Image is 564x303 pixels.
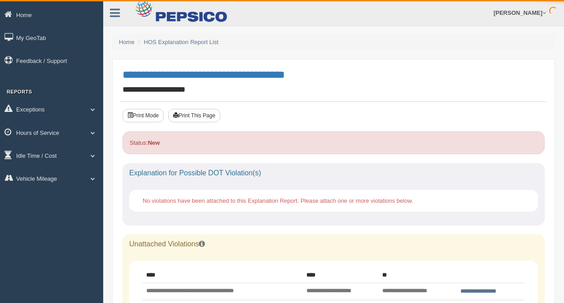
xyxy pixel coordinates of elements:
button: Print Mode [122,109,164,122]
div: Status: [122,131,545,154]
div: Explanation for Possible DOT Violation(s) [122,163,545,183]
div: Unattached Violations [122,234,545,254]
button: Print This Page [168,109,220,122]
a: Home [119,39,135,45]
strong: New [148,139,160,146]
a: HOS Explanation Report List [144,39,219,45]
span: No violations have been attached to this Explanation Report. Please attach one or more violations... [143,197,413,204]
